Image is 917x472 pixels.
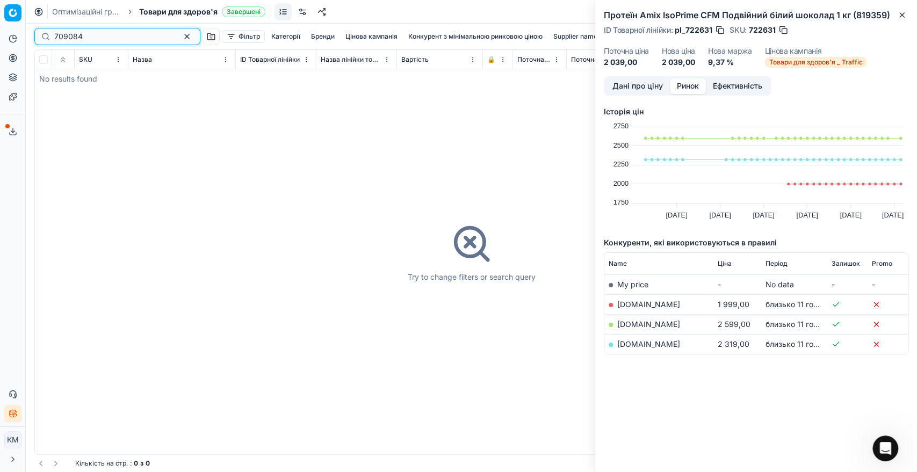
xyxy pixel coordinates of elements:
[840,211,861,219] text: [DATE]
[717,300,749,309] span: 1 999,00
[133,55,152,64] span: Назва
[882,211,904,219] text: [DATE]
[613,122,629,130] text: 2750
[796,211,818,219] text: [DATE]
[307,30,339,43] button: Бренди
[749,25,776,35] span: 722631
[868,274,908,294] td: -
[666,211,687,219] text: [DATE]
[617,280,648,289] span: My price
[604,9,908,21] h2: Протеїн Amix IsoPrime CFM Подвійний білий шоколад 1 кг (819359)
[52,6,121,17] a: Оптимізаційні групи
[717,259,731,268] span: Ціна
[872,259,892,268] span: Promo
[609,259,627,268] span: Name
[766,259,788,268] span: Період
[517,55,551,64] span: Поточна ціна
[662,47,695,55] dt: Нова ціна
[604,57,649,68] dd: 2 039,00
[604,47,649,55] dt: Поточна ціна
[146,459,150,468] strong: 0
[708,57,752,68] dd: 9,37 %
[832,259,860,268] span: Залишок
[709,211,731,219] text: [DATE]
[341,30,402,43] button: Цінова кампанія
[222,6,265,17] span: Завершені
[604,106,908,117] h5: Історія цін
[549,30,602,43] button: Supplier name
[713,274,761,294] td: -
[872,435,898,461] iframe: Intercom live chat
[717,339,749,348] span: 2 319,00
[761,274,827,294] td: No data
[139,6,218,17] span: Товари для здоров'я
[4,431,21,448] button: КM
[604,237,908,248] h5: Конкуренти, які використовуються в правилі
[5,432,21,448] span: КM
[613,198,629,206] text: 1750
[240,55,300,64] span: ID Товарної лінійки
[766,339,847,348] span: близько 11 годин тому
[730,26,747,34] span: SKU :
[764,47,867,55] dt: Цінова кампанія
[717,319,750,329] span: 2 599,00
[487,55,495,64] span: 🔒
[267,30,305,43] button: Категорії
[827,274,868,294] td: -
[139,6,265,17] span: Товари для здоров'яЗавершені
[56,53,69,66] button: Expand all
[140,459,143,468] strong: з
[75,459,150,468] div: :
[617,339,680,348] a: [DOMAIN_NAME]
[404,30,547,43] button: Конкурент з мінімальною ринковою ціною
[321,55,381,64] span: Назва лінійки товарів
[34,457,47,470] button: Go to previous page
[662,57,695,68] dd: 2 039,00
[766,319,847,329] span: близько 11 годин тому
[764,57,867,68] span: Товари для здоров'я _ Traffic
[134,459,138,468] strong: 0
[52,6,265,17] nav: breadcrumb
[617,319,680,329] a: [DOMAIN_NAME]
[401,55,429,64] span: Вартість
[605,78,670,94] button: Дані про ціну
[54,31,172,42] input: Пошук по SKU або назві
[79,55,92,64] span: SKU
[708,47,752,55] dt: Нова маржа
[75,459,128,468] span: Кількість на стр.
[49,457,62,470] button: Go to next page
[613,160,629,168] text: 2250
[670,78,706,94] button: Ринок
[34,457,62,470] nav: pagination
[604,26,673,34] span: ID Товарної лінійки :
[613,179,629,187] text: 2000
[753,211,774,219] text: [DATE]
[706,78,769,94] button: Ефективність
[766,300,847,309] span: близько 11 годин тому
[613,141,629,149] text: 2500
[675,25,712,35] span: pl_722631
[222,30,265,43] button: Фільтр
[617,300,680,309] a: [DOMAIN_NAME]
[408,272,536,282] div: Try to change filters or search query
[571,55,632,64] span: Поточна промо ціна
